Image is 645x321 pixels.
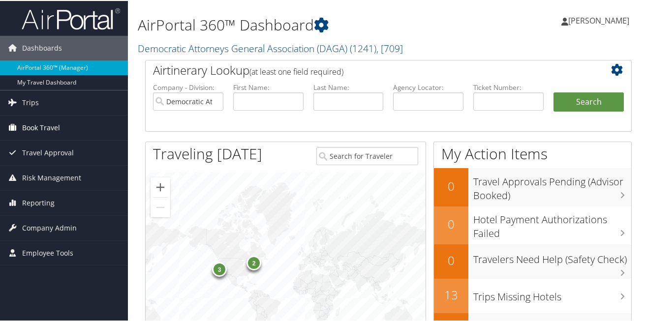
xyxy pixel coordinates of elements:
[376,41,403,54] span: , [ 709 ]
[393,82,463,91] label: Agency Locator:
[434,278,631,312] a: 13Trips Missing Hotels
[22,215,77,239] span: Company Admin
[153,143,262,163] h1: Traveling [DATE]
[434,205,631,243] a: 0Hotel Payment Authorizations Failed
[473,82,544,91] label: Ticket Number:
[151,197,170,216] button: Zoom out
[316,146,418,164] input: Search for Traveler
[434,167,631,205] a: 0Travel Approvals Pending (Advisor Booked)
[568,14,629,25] span: [PERSON_NAME]
[473,169,631,202] h3: Travel Approvals Pending (Advisor Booked)
[434,177,468,194] h2: 0
[212,261,227,276] div: 3
[22,89,39,114] span: Trips
[553,91,624,111] button: Search
[561,5,639,34] a: [PERSON_NAME]
[22,115,60,139] span: Book Travel
[22,6,120,29] img: airportal-logo.png
[22,35,62,59] span: Dashboards
[233,82,304,91] label: First Name:
[473,247,631,265] h3: Travelers Need Help (Safety Check)
[350,41,376,54] span: ( 1241 )
[138,41,403,54] a: Democratic Attorneys General Association (DAGA)
[22,190,55,214] span: Reporting
[434,286,468,302] h2: 13
[473,284,631,303] h3: Trips Missing Hotels
[22,165,81,189] span: Risk Management
[138,14,472,34] h1: AirPortal 360™ Dashboard
[153,82,223,91] label: Company - Division:
[153,61,584,78] h2: Airtinerary Lookup
[249,65,343,76] span: (at least one field required)
[22,240,73,264] span: Employee Tools
[22,140,74,164] span: Travel Approval
[313,82,384,91] label: Last Name:
[434,251,468,268] h2: 0
[434,243,631,278] a: 0Travelers Need Help (Safety Check)
[246,255,261,269] div: 2
[473,207,631,239] h3: Hotel Payment Authorizations Failed
[434,215,468,232] h2: 0
[151,176,170,196] button: Zoom in
[434,143,631,163] h1: My Action Items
